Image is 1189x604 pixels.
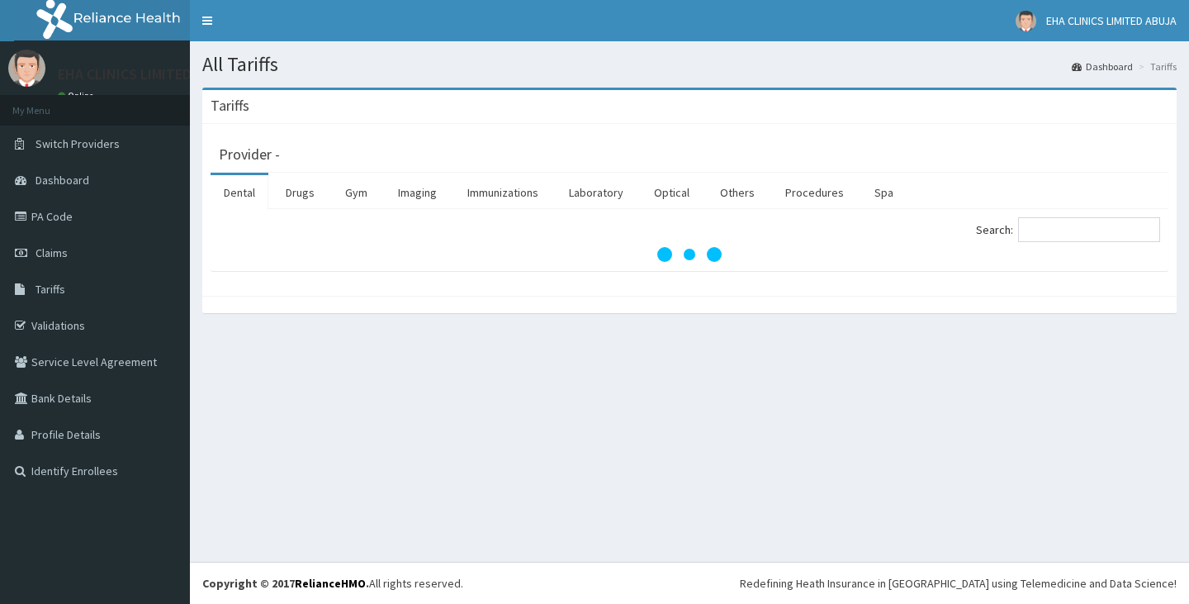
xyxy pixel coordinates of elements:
[656,221,722,288] svg: audio-loading
[1016,11,1036,31] img: User Image
[976,217,1160,242] label: Search:
[36,245,68,260] span: Claims
[36,173,89,188] span: Dashboard
[58,67,236,82] p: EHA CLINICS LIMITED ABUJA
[740,575,1177,592] div: Redefining Heath Insurance in [GEOGRAPHIC_DATA] using Telemedicine and Data Science!
[1135,59,1177,74] li: Tariffs
[190,562,1189,604] footer: All rights reserved.
[707,175,768,210] a: Others
[202,54,1177,75] h1: All Tariffs
[1072,59,1133,74] a: Dashboard
[332,175,381,210] a: Gym
[8,50,45,87] img: User Image
[211,98,249,113] h3: Tariffs
[219,147,280,162] h3: Provider -
[211,175,268,210] a: Dental
[454,175,552,210] a: Immunizations
[641,175,703,210] a: Optical
[385,175,450,210] a: Imaging
[556,175,637,210] a: Laboratory
[36,136,120,151] span: Switch Providers
[1018,217,1160,242] input: Search:
[202,576,369,591] strong: Copyright © 2017 .
[861,175,907,210] a: Spa
[58,90,97,102] a: Online
[36,282,65,297] span: Tariffs
[272,175,328,210] a: Drugs
[1046,13,1177,28] span: EHA CLINICS LIMITED ABUJA
[295,576,366,591] a: RelianceHMO
[772,175,857,210] a: Procedures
